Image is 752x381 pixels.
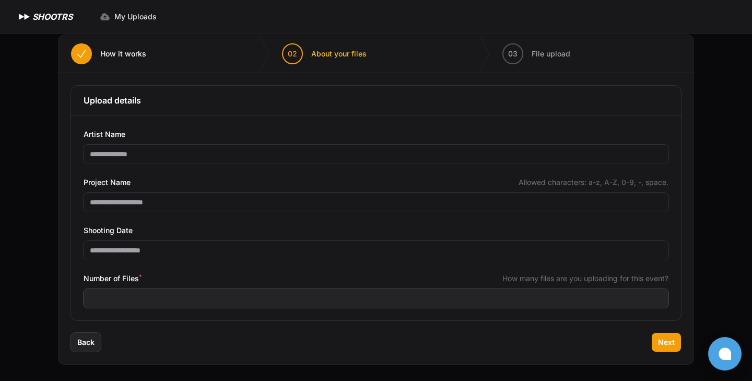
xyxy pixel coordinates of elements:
h1: SHOOTRS [32,10,73,23]
span: Number of Files [84,272,142,285]
span: How many files are you uploading for this event? [502,273,668,284]
button: Back [71,333,101,352]
a: SHOOTRS SHOOTRS [17,10,73,23]
button: How it works [58,35,159,73]
button: Next [652,333,681,352]
button: 02 About your files [269,35,379,73]
span: 02 [288,49,297,59]
span: How it works [100,49,146,59]
span: Allowed characters: a-z, A-Z, 0-9, -, space. [519,177,668,188]
span: 03 [508,49,518,59]
span: Artist Name [84,128,125,141]
a: My Uploads [93,7,163,26]
span: Back [77,337,95,348]
span: Project Name [84,176,131,189]
img: SHOOTRS [17,10,32,23]
h3: Upload details [84,94,668,107]
span: My Uploads [114,11,157,22]
span: Shooting Date [84,224,133,237]
span: About your files [311,49,367,59]
span: Next [658,337,675,348]
button: 03 File upload [490,35,583,73]
button: Open chat window [708,337,742,371]
span: File upload [532,49,570,59]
